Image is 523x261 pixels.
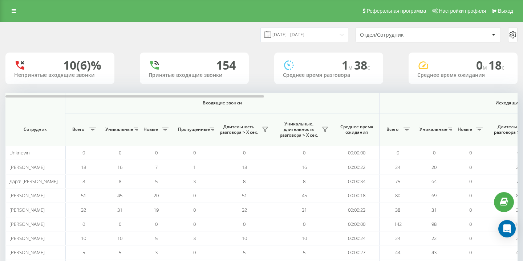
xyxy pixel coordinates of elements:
[334,231,380,245] td: 00:00:24
[69,127,87,132] span: Всего
[395,192,400,199] span: 80
[9,178,58,185] span: Дар'я [PERSON_NAME]
[243,149,246,156] span: 0
[302,192,307,199] span: 45
[498,220,516,237] div: Open Intercom Messenger
[348,63,354,71] span: м
[193,164,196,170] span: 1
[431,249,437,256] span: 43
[354,57,370,73] span: 38
[243,249,246,256] span: 5
[82,221,85,227] span: 0
[469,192,472,199] span: 0
[242,235,247,241] span: 10
[483,63,488,71] span: м
[193,235,196,241] span: 3
[334,146,380,160] td: 00:00:00
[155,221,158,227] span: 0
[9,235,45,241] span: [PERSON_NAME]
[117,207,122,213] span: 31
[431,192,437,199] span: 69
[397,149,399,156] span: 0
[360,32,447,38] div: Отдел/Сотрудник
[242,192,247,199] span: 51
[417,72,509,78] div: Среднее время ожидания
[431,164,437,170] span: 20
[63,58,101,72] div: 10 (6)%
[431,207,437,213] span: 31
[469,221,472,227] span: 0
[502,63,504,71] span: c
[488,57,504,73] span: 18
[367,63,370,71] span: c
[498,8,513,14] span: Выход
[303,221,305,227] span: 0
[105,127,131,132] span: Уникальные
[395,249,400,256] span: 44
[469,164,472,170] span: 0
[154,207,159,213] span: 19
[469,249,472,256] span: 0
[394,221,402,227] span: 142
[395,178,400,185] span: 75
[278,121,320,138] span: Уникальные, длительность разговора > Х сек.
[81,164,86,170] span: 18
[283,72,374,78] div: Среднее время разговора
[119,221,121,227] span: 0
[81,235,86,241] span: 10
[342,57,354,73] span: 1
[9,207,45,213] span: [PERSON_NAME]
[119,149,121,156] span: 0
[469,235,472,241] span: 0
[476,57,488,73] span: 0
[193,149,196,156] span: 0
[433,149,435,156] span: 0
[303,249,305,256] span: 5
[178,127,207,132] span: Пропущенные
[193,221,196,227] span: 0
[82,249,85,256] span: 5
[82,149,85,156] span: 0
[117,192,122,199] span: 45
[119,249,121,256] span: 5
[193,178,196,185] span: 3
[81,192,86,199] span: 51
[395,235,400,241] span: 24
[9,192,45,199] span: [PERSON_NAME]
[334,203,380,217] td: 00:00:23
[117,164,122,170] span: 16
[193,207,196,213] span: 0
[334,174,380,188] td: 00:00:34
[469,178,472,185] span: 0
[117,235,122,241] span: 10
[334,217,380,231] td: 00:00:00
[216,58,236,72] div: 154
[82,178,85,185] span: 8
[9,164,45,170] span: [PERSON_NAME]
[142,127,160,132] span: Новые
[155,149,158,156] span: 0
[155,235,158,241] span: 5
[334,188,380,203] td: 00:00:18
[155,178,158,185] span: 5
[366,8,426,14] span: Реферальная программа
[431,235,437,241] span: 22
[439,8,486,14] span: Настройки профиля
[193,249,196,256] span: 0
[84,100,360,106] span: Входящие звонки
[243,221,246,227] span: 0
[9,149,30,156] span: Unknown
[12,127,59,132] span: Сотрудник
[193,192,196,199] span: 0
[155,164,158,170] span: 7
[303,178,305,185] span: 8
[242,207,247,213] span: 32
[243,178,246,185] span: 8
[14,72,106,78] div: Непринятые входящие звонки
[303,149,305,156] span: 0
[81,207,86,213] span: 32
[154,192,159,199] span: 20
[431,178,437,185] span: 64
[469,149,472,156] span: 0
[155,249,158,256] span: 3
